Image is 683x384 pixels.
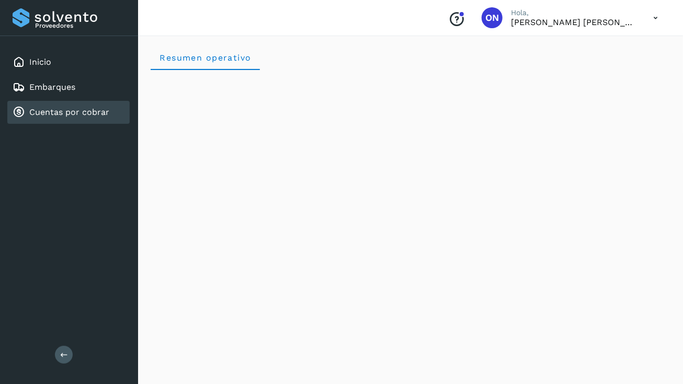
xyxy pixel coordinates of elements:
p: OMAR NOE MARTINEZ RUBIO [511,17,636,27]
div: Embarques [7,76,130,99]
div: Inicio [7,51,130,74]
div: Cuentas por cobrar [7,101,130,124]
p: Proveedores [35,22,126,29]
span: Resumen operativo [159,53,252,63]
a: Embarques [29,82,75,92]
p: Hola, [511,8,636,17]
a: Cuentas por cobrar [29,107,109,117]
a: Inicio [29,57,51,67]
